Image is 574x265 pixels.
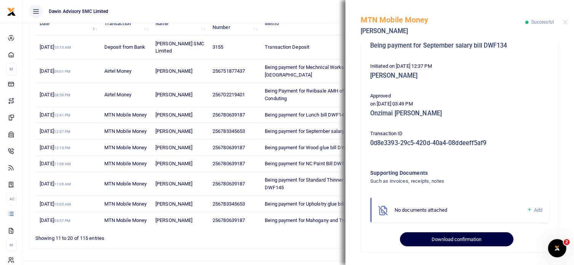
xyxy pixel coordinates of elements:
img: logo-small [7,7,16,16]
span: Airtel Money [104,68,131,74]
th: Account Number: activate to sort column ascending [208,12,261,35]
h5: [PERSON_NAME] [370,72,549,80]
h5: Onzimai [PERSON_NAME] [370,110,549,117]
h4: Supporting Documents [370,169,518,177]
span: MTN Mobile Money [104,201,147,207]
a: logo-small logo-large logo-large [7,8,16,14]
span: [DATE] [40,161,71,166]
span: [PERSON_NAME] [155,145,192,150]
div: Showing 11 to 20 of 115 entries [35,230,251,242]
span: Being payment for Lunch bill DWF148 [265,112,347,118]
span: [PERSON_NAME] [155,217,192,223]
th: Date: activate to sort column descending [35,12,100,35]
span: 256780639187 [213,112,245,118]
span: 3155 [213,44,223,50]
span: 256751877437 [213,68,245,74]
h4: Such as invoices, receipts, notes [370,177,518,185]
span: 256702219401 [213,92,245,97]
span: Successful [531,19,554,25]
small: 10:15 AM [54,45,71,49]
span: Add [534,207,542,213]
span: [PERSON_NAME] [155,201,192,207]
p: Approved [370,92,549,100]
span: Deposit from Bank [104,44,145,50]
span: [DATE] [40,181,71,187]
th: Name: activate to sort column ascending [151,12,208,35]
th: Transaction: activate to sort column ascending [100,12,151,35]
span: 256780639187 [213,181,245,187]
span: [DATE] [40,145,70,150]
span: Being payment for Mahogany and Transport bill DWF143 [265,217,388,223]
span: [DATE] [40,112,70,118]
p: Transaction ID [370,130,549,138]
span: [DATE] [40,92,70,97]
small: 08:59 PM [54,93,71,97]
p: Initiated on [DATE] 12:37 PM [370,62,549,70]
span: Being payment for Standard Thinner and Primer bill DWF145 [265,177,376,190]
span: [PERSON_NAME] [155,161,192,166]
span: No documents attached [395,207,447,213]
span: [PERSON_NAME] [155,68,192,74]
span: [PERSON_NAME] SMC Limited [155,41,204,54]
small: 10:05 AM [54,202,71,206]
span: MTN Mobile Money [104,128,147,134]
li: M [6,63,16,75]
span: [PERSON_NAME] [155,92,192,97]
span: Being payment for NC Paint Bill DWF146 [265,161,353,166]
span: 256780639187 [213,161,245,166]
span: Being payment for Wood glue bill DWF147 [265,145,357,150]
span: [DATE] [40,68,70,74]
p: on [DATE] 03:49 PM [370,100,549,108]
span: 256780639187 [213,145,245,150]
span: MTN Mobile Money [104,161,147,166]
span: MTN Mobile Money [104,181,147,187]
li: M [6,239,16,251]
span: Being payment for Upholstry glue bill DWF144 [265,201,364,207]
a: Add [527,206,542,214]
span: [PERSON_NAME] [155,181,192,187]
h5: MTN Mobile Money [361,15,525,24]
small: 11:06 AM [54,162,71,166]
h5: 0d8e3393-29c5-420d-40a4-08ddeeff5af9 [370,139,549,147]
span: Being Payment for Rwibaale AMH office Electircal Conduting [265,88,374,101]
small: 12:37 PM [54,129,71,134]
button: Close [563,20,568,25]
span: [PERSON_NAME] [155,112,192,118]
span: [DATE] [40,217,70,223]
span: Being payment for Mechnical Works at [GEOGRAPHIC_DATA] [265,64,350,78]
h5: Being payment for September salary bill DWF134 [370,42,549,49]
span: MTN Mobile Money [104,112,147,118]
span: [PERSON_NAME] [155,128,192,134]
span: 256783345653 [213,128,245,134]
span: MTN Mobile Money [104,217,147,223]
span: 256780639187 [213,217,245,223]
small: 12:13 PM [54,146,71,150]
small: 09:01 PM [54,69,71,73]
span: Dawin Advisory SMC Limited [46,8,112,15]
small: 03:57 PM [54,219,71,223]
span: 256783345653 [213,201,245,207]
button: Download confirmation [400,232,513,247]
small: 12:41 PM [54,113,71,117]
span: Transaction Deposit [265,44,309,50]
span: MTN Mobile Money [104,145,147,150]
small: 11:05 AM [54,182,71,186]
span: [DATE] [40,201,71,207]
iframe: Intercom live chat [548,239,566,257]
span: Airtel Money [104,92,131,97]
span: [DATE] [40,128,70,134]
span: 2 [564,239,570,245]
span: [DATE] [40,44,71,50]
li: Ac [6,193,16,205]
span: Being payment for September salary bill DWF134 [265,128,372,134]
h5: [PERSON_NAME] [361,27,525,35]
th: Memo: activate to sort column ascending [261,12,393,35]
